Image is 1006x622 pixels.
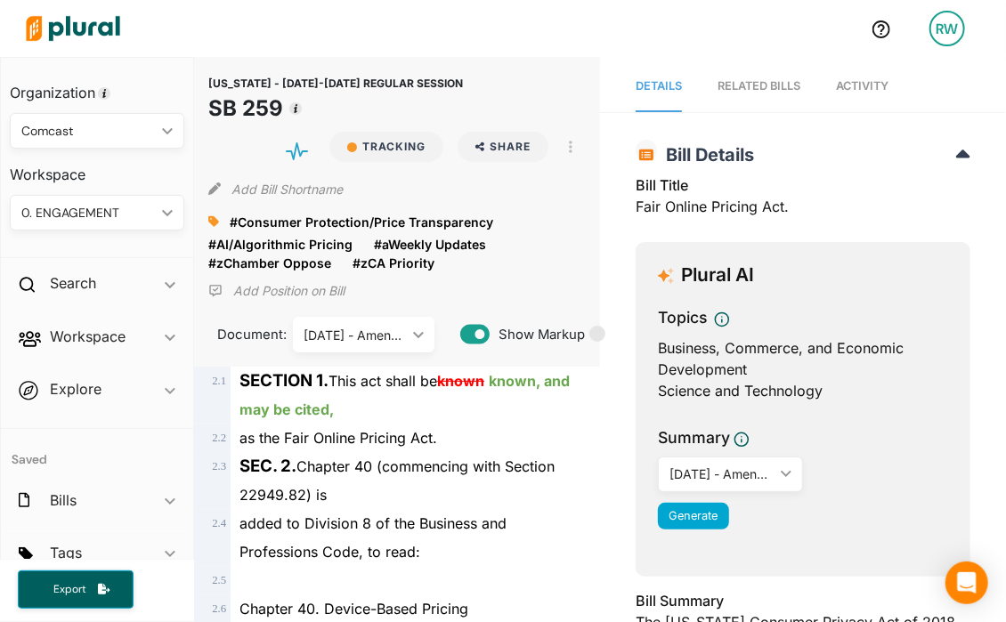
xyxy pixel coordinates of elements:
span: #aWeekly Updates [374,237,486,252]
span: Show Markup [490,325,585,344]
div: Tooltip anchor [288,101,304,117]
button: Share [450,132,556,162]
span: [US_STATE] - [DATE]-[DATE] REGULAR SESSION [208,77,463,90]
div: [DATE] - Amended Assembly ([DATE]) [304,326,405,344]
button: Tracking [329,132,443,162]
a: #aWeekly Updates [374,235,486,254]
a: #zChamber Oppose [208,254,331,272]
span: Document: [208,325,271,344]
a: #Consumer Protection/Price Transparency [230,213,493,231]
div: Open Intercom Messenger [945,561,988,604]
span: #zChamber Oppose [208,255,331,271]
p: Add Position on Bill [233,282,345,300]
span: #Consumer Protection/Price Transparency [230,214,493,230]
div: Tooltip anchor [96,85,112,101]
div: Tooltip anchor [589,326,605,342]
div: Add Position Statement [208,278,345,304]
div: Add tags [208,208,219,235]
button: Add Bill Shortname [231,174,343,203]
button: Share [458,132,549,162]
h1: SB 259 [208,93,463,125]
a: #zCA Priority [353,254,434,272]
span: #AI/Algorithmic Pricing [208,237,353,252]
a: #AI/Algorithmic Pricing [208,235,353,254]
span: #zCA Priority [353,255,434,271]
